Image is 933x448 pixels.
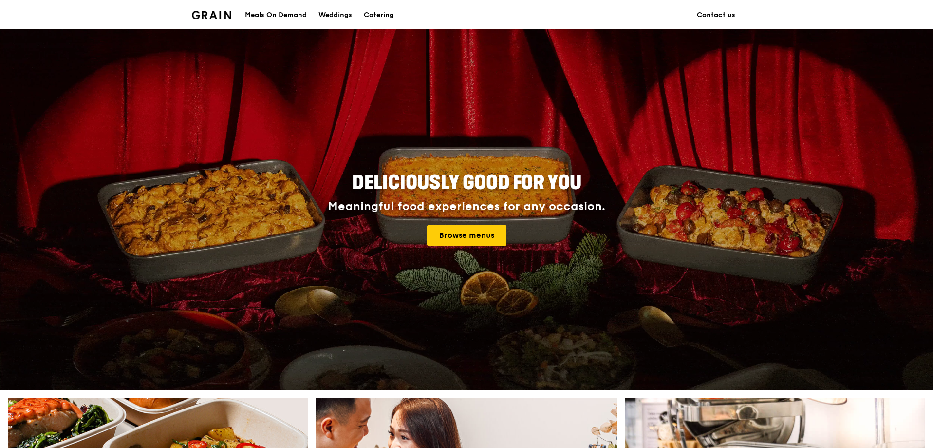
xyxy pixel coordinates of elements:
[318,0,352,30] div: Weddings
[691,0,741,30] a: Contact us
[192,11,231,19] img: Grain
[245,0,307,30] div: Meals On Demand
[291,200,642,214] div: Meaningful food experiences for any occasion.
[352,171,581,195] span: Deliciously good for you
[364,0,394,30] div: Catering
[358,0,400,30] a: Catering
[427,225,506,246] a: Browse menus
[313,0,358,30] a: Weddings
